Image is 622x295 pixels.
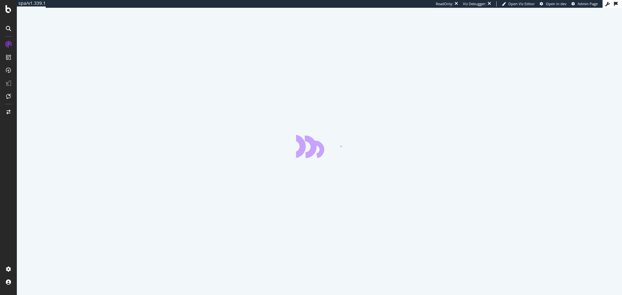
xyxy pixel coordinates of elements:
[436,1,453,6] div: ReadOnly:
[296,135,343,158] div: animation
[571,1,598,6] a: Admin Page
[502,1,535,6] a: Open Viz Editor
[508,1,535,6] span: Open Viz Editor
[546,1,567,6] span: Open in dev
[578,1,598,6] span: Admin Page
[540,1,567,6] a: Open in dev
[463,1,486,6] div: Viz Debugger:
